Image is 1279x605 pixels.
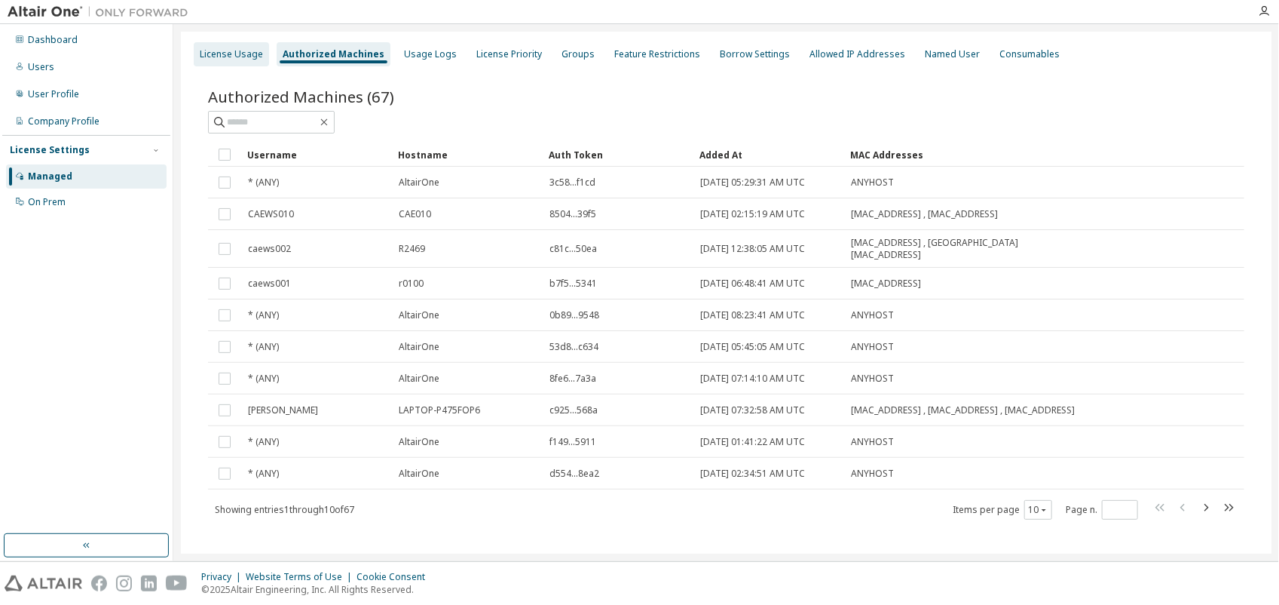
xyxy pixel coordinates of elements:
div: License Settings [10,144,90,156]
img: instagram.svg [116,576,132,591]
span: [DATE] 02:15:19 AM UTC [700,208,805,220]
div: Named User [925,48,980,60]
span: R2469 [399,243,425,255]
div: License Usage [200,48,263,60]
div: Authorized Machines [283,48,384,60]
span: * (ANY) [248,309,279,321]
div: Cookie Consent [356,571,434,583]
div: Managed [28,170,72,183]
img: Altair One [8,5,196,20]
span: [DATE] 08:23:41 AM UTC [700,309,805,321]
span: [DATE] 12:38:05 AM UTC [700,243,805,255]
span: * (ANY) [248,468,279,480]
button: 10 [1028,504,1048,516]
span: AltairOne [399,341,439,353]
span: [DATE] 07:14:10 AM UTC [700,373,805,385]
span: [MAC_ADDRESS] [851,278,921,290]
span: * (ANY) [248,177,279,189]
span: ANYHOST [851,468,894,480]
span: CAE010 [399,208,431,220]
span: * (ANY) [248,341,279,353]
div: Groups [561,48,595,60]
p: © 2025 Altair Engineering, Inc. All Rights Reserved. [201,583,434,596]
span: LAPTOP-P475FOP6 [399,404,480,416]
span: Page n. [1066,500,1138,520]
div: Website Terms of Use [246,571,356,583]
div: License Priority [476,48,542,60]
div: Borrow Settings [720,48,790,60]
div: User Profile [28,88,79,100]
span: 8fe6...7a3a [549,373,596,385]
span: [DATE] 05:45:05 AM UTC [700,341,805,353]
img: altair_logo.svg [5,576,82,591]
div: Feature Restrictions [614,48,700,60]
span: ANYHOST [851,436,894,448]
span: ANYHOST [851,177,894,189]
span: [DATE] 06:48:41 AM UTC [700,278,805,290]
span: CAEWS010 [248,208,294,220]
div: On Prem [28,196,66,208]
div: Username [247,143,386,167]
span: [MAC_ADDRESS] , [MAC_ADDRESS] , [MAC_ADDRESS] [851,404,1075,416]
span: r0100 [399,278,424,290]
span: AltairOne [399,468,439,480]
span: b7f5...5341 [549,278,597,290]
span: [MAC_ADDRESS] , [MAC_ADDRESS] [851,208,998,220]
span: 0b89...9548 [549,309,599,321]
div: Auth Token [549,143,687,167]
span: [DATE] 01:41:22 AM UTC [700,436,805,448]
span: AltairOne [399,373,439,385]
div: Users [28,61,54,73]
span: ANYHOST [851,341,894,353]
div: Hostname [398,143,537,167]
span: [DATE] 07:32:58 AM UTC [700,404,805,416]
span: ANYHOST [851,309,894,321]
span: f149...5911 [549,436,596,448]
span: * (ANY) [248,373,279,385]
span: 3c58...f1cd [549,177,595,189]
span: Authorized Machines (67) [208,86,394,107]
span: c81c...50ea [549,243,597,255]
span: 8504...39f5 [549,208,596,220]
div: Privacy [201,571,246,583]
div: Company Profile [28,115,99,127]
span: Items per page [953,500,1052,520]
img: linkedin.svg [141,576,157,591]
span: Showing entries 1 through 10 of 67 [215,503,354,516]
span: * (ANY) [248,436,279,448]
span: 53d8...c634 [549,341,598,353]
span: caews002 [248,243,291,255]
span: caews001 [248,278,291,290]
img: facebook.svg [91,576,107,591]
span: [DATE] 05:29:31 AM UTC [700,177,805,189]
span: AltairOne [399,436,439,448]
span: AltairOne [399,177,439,189]
span: d554...8ea2 [549,468,599,480]
div: Consumables [999,48,1060,60]
span: [DATE] 02:34:51 AM UTC [700,468,805,480]
span: ANYHOST [851,373,894,385]
span: [PERSON_NAME] [248,404,318,416]
span: [MAC_ADDRESS] , [GEOGRAPHIC_DATA][MAC_ADDRESS] [851,237,1079,261]
span: AltairOne [399,309,439,321]
img: youtube.svg [166,576,188,591]
div: Added At [699,143,838,167]
div: Dashboard [28,34,78,46]
div: Allowed IP Addresses [809,48,905,60]
div: MAC Addresses [850,143,1079,167]
div: Usage Logs [404,48,457,60]
span: c925...568a [549,404,598,416]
